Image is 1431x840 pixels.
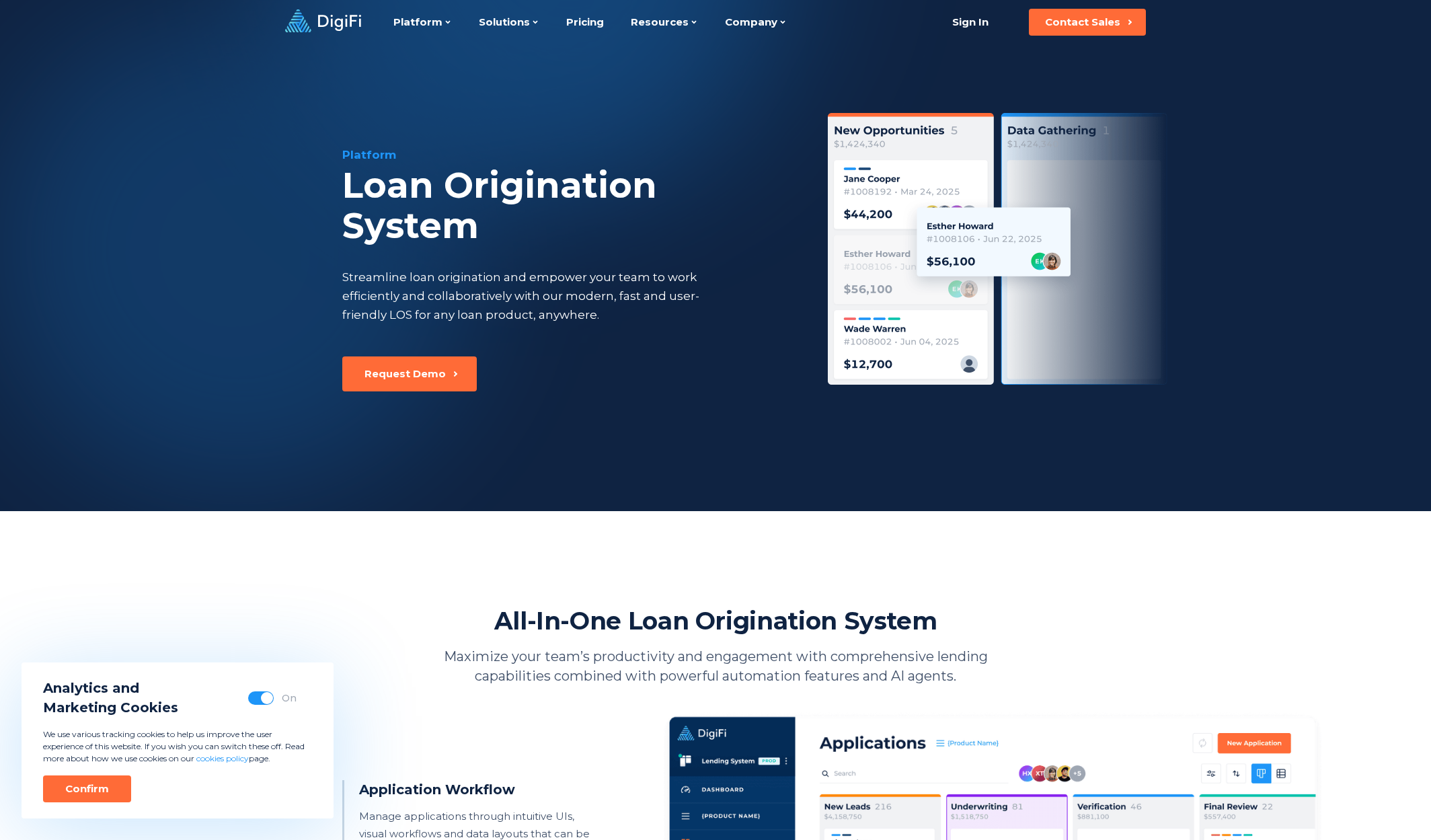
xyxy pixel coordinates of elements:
p: Maximize your team’s productivity and engagement with comprehensive lending capabilities combined... [423,647,1008,686]
div: Request Demo [364,367,446,381]
div: Streamline loan origination and empower your team to work efficiently and collaboratively with ou... [342,268,724,324]
h2: All-In-One Loan Origination System [494,605,937,636]
div: Loan Origination System [342,165,794,246]
span: Analytics and [43,679,178,698]
button: Request Demo [342,356,477,391]
div: Contact Sales [1045,15,1120,29]
div: On [282,691,297,705]
button: Confirm [43,775,131,802]
div: Confirm [65,782,109,796]
span: Marketing Cookies [43,698,178,718]
div: Platform [342,147,794,163]
button: Contact Sales [1029,9,1146,36]
a: Sign In [935,9,1005,36]
h3: Application Workflow [359,780,603,800]
p: We use various tracking cookies to help us improve the user experience of this website. If you wi... [43,728,312,765]
a: cookies policy [196,753,249,763]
